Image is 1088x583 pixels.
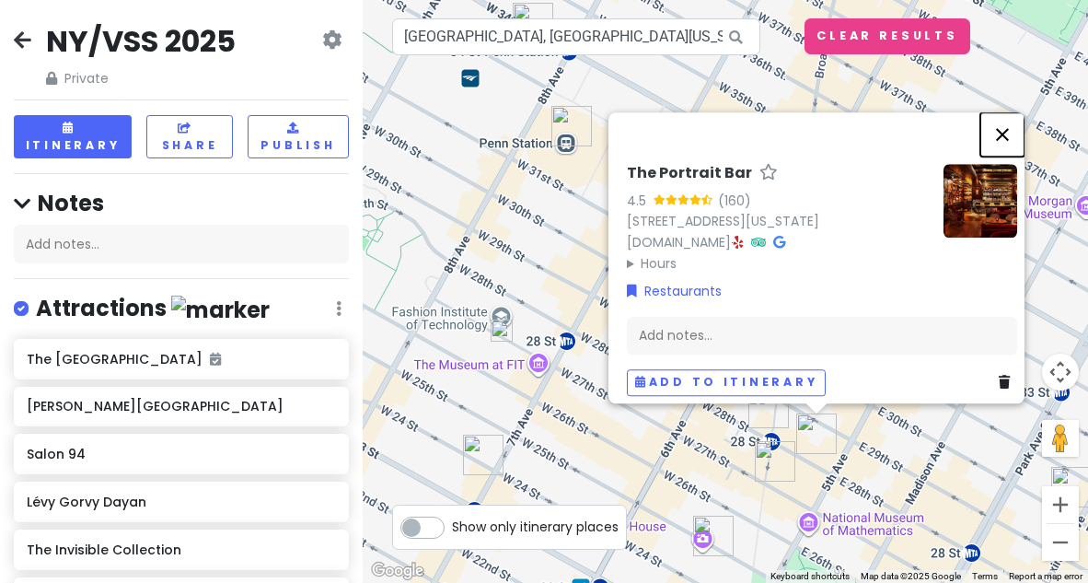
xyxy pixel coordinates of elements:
span: Show only itinerary places [452,517,619,537]
div: 4.5 [627,191,654,211]
div: (160) [718,191,751,211]
button: Itinerary [14,115,132,158]
div: Add notes... [14,225,349,263]
h4: Notes [14,189,349,217]
span: Private [46,68,236,88]
button: Add to itinerary [627,369,826,396]
div: Cha Cha Matcha (NoMad) [755,441,795,482]
div: The Portrait Bar [796,414,837,454]
div: Chipotle Mexican Grill [513,3,553,43]
a: Report a map error [1009,571,1082,581]
i: Tripadvisor [751,236,766,249]
button: Drag Pegman onto the map to open Street View [1042,420,1079,457]
img: Google [367,559,428,583]
div: Crumbl - Chelsea [463,435,503,475]
h4: Attractions [36,294,270,324]
button: Zoom out [1042,524,1079,561]
button: Close [980,112,1024,157]
a: Restaurants [627,281,722,301]
a: Terms [972,571,998,581]
a: Open this area in Google Maps (opens a new window) [367,559,428,583]
h6: Salon 94 [27,446,335,462]
a: Delete place [999,372,1017,392]
h6: The Invisible Collection [27,542,335,558]
button: Publish [248,115,349,158]
div: maman [693,516,734,556]
summary: Hours [627,253,929,274]
div: · [627,164,929,274]
a: [STREET_ADDRESS][US_STATE] [627,212,819,230]
button: Zoom in [1042,486,1079,523]
a: Star place [759,164,778,183]
img: marker [171,296,270,324]
input: Search a place [392,18,760,55]
div: Nubeluz (Ritz-Carlton New York) [748,388,789,428]
div: Add notes... [627,316,1017,355]
img: Picture of the place [943,164,1017,238]
i: Added to itinerary [210,353,221,366]
h6: Lévy Gorvy Dayan [27,494,335,510]
button: Share [146,115,233,158]
h6: [PERSON_NAME][GEOGRAPHIC_DATA] [27,398,335,414]
a: [DOMAIN_NAME] [627,233,731,251]
div: Madison Square Garden [551,106,592,146]
button: Map camera controls [1042,354,1079,391]
button: Clear Results [804,18,970,54]
h6: The Portrait Bar [627,164,752,183]
h6: The [GEOGRAPHIC_DATA] [27,351,335,367]
h2: NY/VSS 2025 [46,22,236,61]
span: Map data ©2025 Google [861,571,961,581]
i: Google Maps [773,236,785,249]
button: Keyboard shortcuts [770,570,850,583]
